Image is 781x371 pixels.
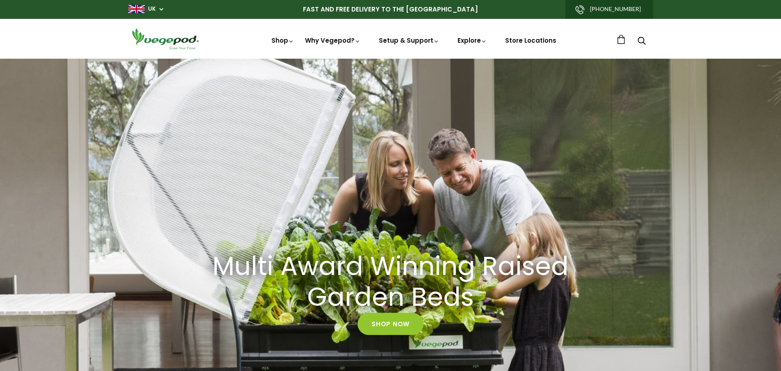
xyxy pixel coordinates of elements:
[128,5,145,13] img: gb_large.png
[206,252,575,313] h2: Multi Award Winning Raised Garden Beds
[305,36,361,45] a: Why Vegepod?
[271,36,294,45] a: Shop
[148,5,156,13] a: UK
[128,27,202,50] img: Vegepod
[357,313,424,335] a: Shop Now
[505,36,556,45] a: Store Locations
[196,252,585,313] a: Multi Award Winning Raised Garden Beds
[379,36,439,45] a: Setup & Support
[638,37,646,46] a: Search
[458,36,487,45] a: Explore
